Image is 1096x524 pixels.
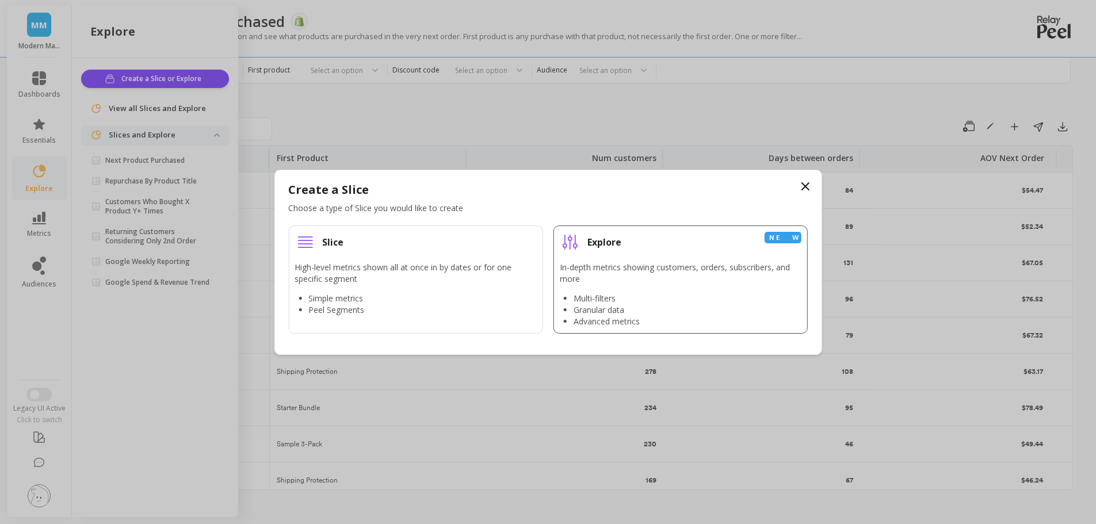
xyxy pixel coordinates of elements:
img: new explore slice [560,232,581,253]
p: High-level metrics shown all at once in by dates or for one specific segment [295,262,536,285]
div: New [765,232,801,244]
p: In-depth metrics showing customers, orders, subscribers, and more [560,262,801,285]
p: Choose a type of Slice you would like to create [288,202,808,214]
h3: Explore [587,236,621,248]
li: Granular data [574,304,801,316]
li: Peel Segments [308,304,536,316]
li: Advanced metrics [574,316,801,327]
h3: Slice [322,236,343,248]
li: Simple metrics [308,293,536,304]
li: Multi-filters [574,293,801,304]
img: new regular slice [295,232,315,253]
h2: Create a Slice [288,182,808,198]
